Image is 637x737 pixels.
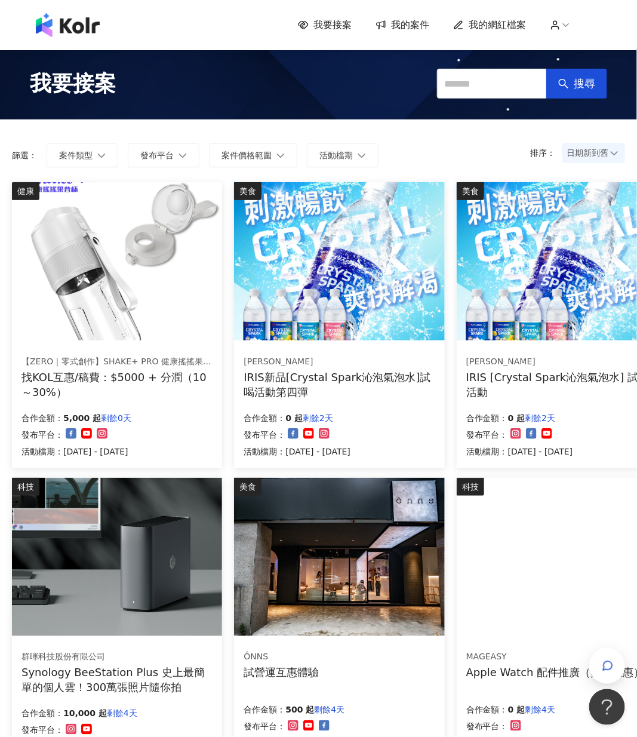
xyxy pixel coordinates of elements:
[530,148,562,158] p: 排序：
[12,478,39,496] div: 科技
[244,411,285,425] p: 合作金額：
[244,356,435,368] div: [PERSON_NAME]
[21,665,213,695] div: Synology BeeStation Plus 史上最簡單的個人雲！300萬張照片隨你拍
[47,143,118,167] button: 案件類型
[285,411,303,425] p: 0 起
[244,444,350,459] p: 活動檔期：[DATE] - [DATE]
[466,444,573,459] p: 活動檔期：[DATE] - [DATE]
[12,478,222,636] img: Synology BeeStation Plus 史上最簡單的個人雲
[244,720,285,734] p: 發布平台：
[466,428,508,442] p: 發布平台：
[101,411,131,425] p: 剩餘0天
[107,707,137,721] p: 剩餘4天
[508,411,525,425] p: 0 起
[319,151,353,160] span: 活動檔期
[298,19,352,32] a: 我要接案
[21,707,63,721] p: 合作金額：
[21,370,213,400] div: 找KOL互惠/稿費：$5000 + 分潤（10～30%）
[221,151,272,160] span: 案件價格範圍
[234,478,444,636] img: 試營運互惠體驗
[234,182,444,340] img: Crystal Spark 沁泡氣泡水
[12,182,39,200] div: 健康
[59,151,93,160] span: 案件類型
[508,703,525,717] p: 0 起
[128,143,199,167] button: 發布平台
[244,652,319,664] div: ÔNNS
[285,703,314,717] p: 500 起
[244,703,285,717] p: 合作金額：
[574,77,595,90] span: 搜尋
[234,478,261,496] div: 美食
[12,182,222,340] img: 【ZERO｜零式創作】SHAKE+ pro 健康搖搖果昔杯｜全台唯一四季全天候隨行杯果汁機，讓您使用快樂每一天！
[313,19,352,32] span: 我要接案
[567,144,621,162] span: 日期新到舊
[244,370,435,400] div: IRIS新品[Crystal Spark沁泡氣泡水]試喝活動第四彈
[21,652,213,664] div: 群暉科技股份有限公司
[466,411,508,425] p: 合作金額：
[466,703,508,717] p: 合作金額：
[453,19,526,32] a: 我的網紅檔案
[315,703,345,717] p: 剩餘4天
[63,411,101,425] p: 5,000 起
[30,69,116,99] span: 我要接案
[244,665,319,680] div: 試營運互惠體驗
[307,143,378,167] button: 活動檔期
[589,689,625,725] iframe: Help Scout Beacon - Open
[36,13,100,37] img: logo
[457,478,484,496] div: 科技
[558,78,569,89] span: search
[376,19,429,32] a: 我的案件
[21,411,63,425] p: 合作金額：
[525,703,556,717] p: 剩餘4天
[12,151,37,160] p: 篩選：
[525,411,556,425] p: 剩餘2天
[140,151,174,160] span: 發布平台
[546,69,607,99] button: 搜尋
[244,428,285,442] p: 發布平台：
[469,19,526,32] span: 我的網紅檔案
[234,182,261,200] div: 美食
[391,19,429,32] span: 我的案件
[21,444,131,459] p: 活動檔期：[DATE] - [DATE]
[457,182,484,200] div: 美食
[21,356,213,368] div: 【ZERO｜零式創作】SHAKE+ PRO 健康搖搖果昔杯｜全台唯一四季全天候隨行杯果汁機，讓您使用快樂每一天！
[63,707,107,721] p: 10,000 起
[303,411,333,425] p: 剩餘2天
[21,428,63,442] p: 發布平台：
[466,720,508,734] p: 發布平台：
[209,143,297,167] button: 案件價格範圍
